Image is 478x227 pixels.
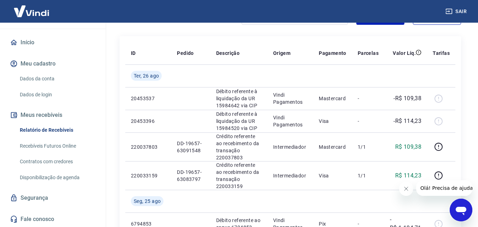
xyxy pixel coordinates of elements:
[395,171,422,180] p: R$ 114,23
[395,143,422,151] p: R$ 109,38
[319,50,346,57] p: Pagamento
[216,110,262,132] p: Débito referente à liquidação da UR 15984520 via CIP
[134,198,161,205] span: Seg, 25 ago
[399,182,413,196] iframe: Fechar mensagem
[393,94,421,103] p: -R$ 109,38
[8,56,97,72] button: Meu cadastro
[17,139,97,153] a: Recebíveis Futuros Online
[273,91,307,106] p: Vindi Pagamentos
[131,95,166,102] p: 20453537
[131,172,166,179] p: 220033159
[8,35,97,50] a: Início
[17,170,97,185] a: Disponibilização de agenda
[319,172,346,179] p: Visa
[273,50,290,57] p: Origem
[273,143,307,151] p: Intermediador
[216,50,240,57] p: Descrição
[177,140,205,154] p: DD-19657-63091548
[8,107,97,123] button: Meus recebíveis
[416,180,472,196] iframe: Mensagem da empresa
[273,114,307,128] p: Vindi Pagamentos
[131,143,166,151] p: 220037803
[358,95,379,102] p: -
[4,5,59,11] span: Olá! Precisa de ajuda?
[134,72,159,79] span: Ter, 26 ago
[216,88,262,109] p: Débito referente à liquidação da UR 15984642 via CIP
[450,199,472,221] iframe: Botão para abrir a janela de mensagens
[358,50,379,57] p: Parcelas
[358,143,379,151] p: 1/1
[216,161,262,190] p: Crédito referente ao recebimento da transação 220033159
[273,172,307,179] p: Intermediador
[8,0,54,22] img: Vindi
[393,117,421,125] p: -R$ 114,23
[8,211,97,227] a: Fale conosco
[17,72,97,86] a: Dados da conta
[319,118,346,125] p: Visa
[17,87,97,102] a: Dados de login
[8,190,97,206] a: Segurança
[17,154,97,169] a: Contratos com credores
[319,143,346,151] p: Mastercard
[131,118,166,125] p: 20453396
[444,5,470,18] button: Sair
[358,172,379,179] p: 1/1
[358,118,379,125] p: -
[177,50,194,57] p: Pedido
[17,123,97,137] a: Relatório de Recebíveis
[131,50,136,57] p: ID
[319,95,346,102] p: Mastercard
[433,50,450,57] p: Tarifas
[216,133,262,161] p: Crédito referente ao recebimento da transação 220037803
[393,50,416,57] p: Valor Líq.
[177,169,205,183] p: DD-19657-63083797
